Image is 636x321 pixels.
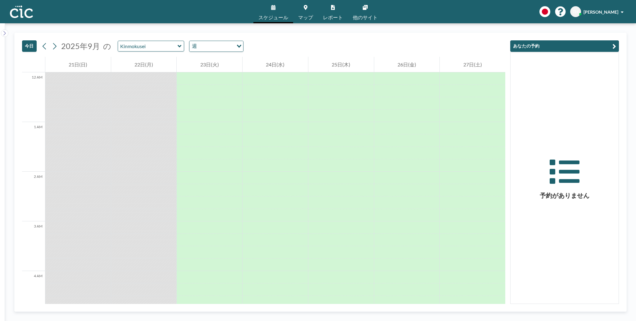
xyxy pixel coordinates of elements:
img: organization-logo [10,6,33,18]
input: Kinmokusei [118,41,178,51]
div: 21日(日) [45,57,111,72]
span: マップ [298,15,313,20]
span: [PERSON_NAME] [584,9,618,15]
div: 1 AM [22,122,45,172]
span: TH [573,9,579,15]
span: 週 [191,42,198,50]
div: 25日(木) [308,57,374,72]
div: 4 AM [22,271,45,321]
button: 今日 [22,40,37,52]
div: 3 AM [22,221,45,271]
div: 26日(金) [374,57,440,72]
span: レポート [323,15,343,20]
div: 24日(水) [243,57,308,72]
span: 2025年9月 [61,41,100,51]
span: 他のサイト [353,15,378,20]
button: あなたの予約 [510,40,619,52]
div: 27日(土) [440,57,505,72]
div: 22日(月) [111,57,177,72]
h3: 予約がありません [511,192,619,199]
span: の [103,41,111,51]
input: Search for option [199,42,233,50]
div: 2 AM [22,172,45,221]
div: 12 AM [22,72,45,122]
div: 23日(火) [177,57,242,72]
div: Search for option [189,41,243,52]
span: スケジュール [258,15,288,20]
